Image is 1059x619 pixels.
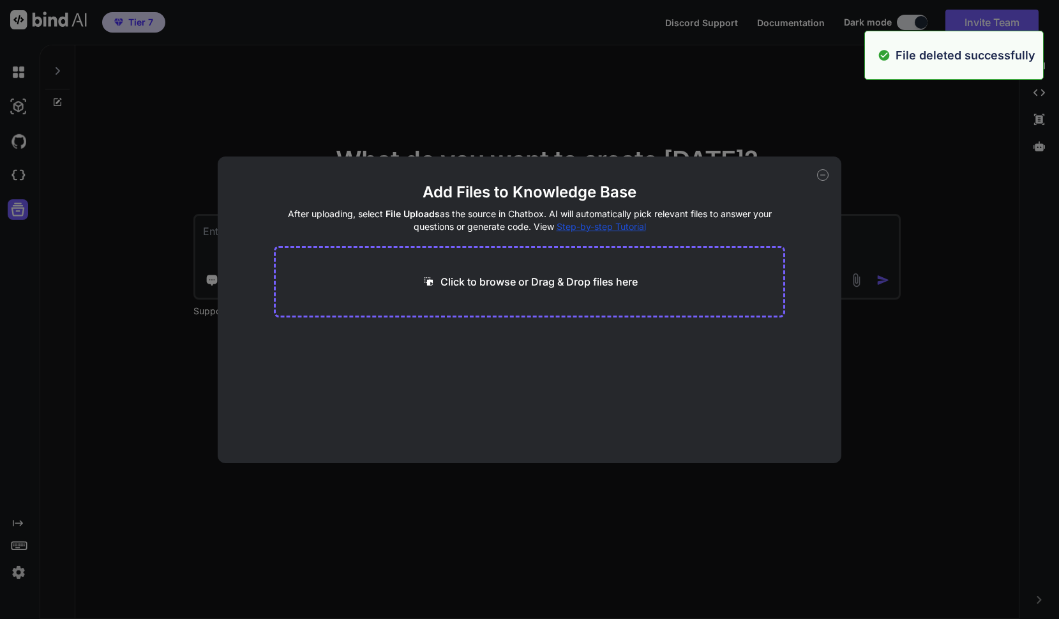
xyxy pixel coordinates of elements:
h4: After uploading, select as the source in Chatbox. AI will automatically pick relevant files to an... [274,208,785,233]
p: Click to browse or Drag & Drop files here [440,274,638,289]
span: Step-by-step Tutorial [557,221,646,232]
p: File deleted successfully [896,47,1035,64]
span: File Uploads [386,208,440,219]
h2: Add Files to Knowledge Base [274,182,785,203]
img: alert [878,47,890,64]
